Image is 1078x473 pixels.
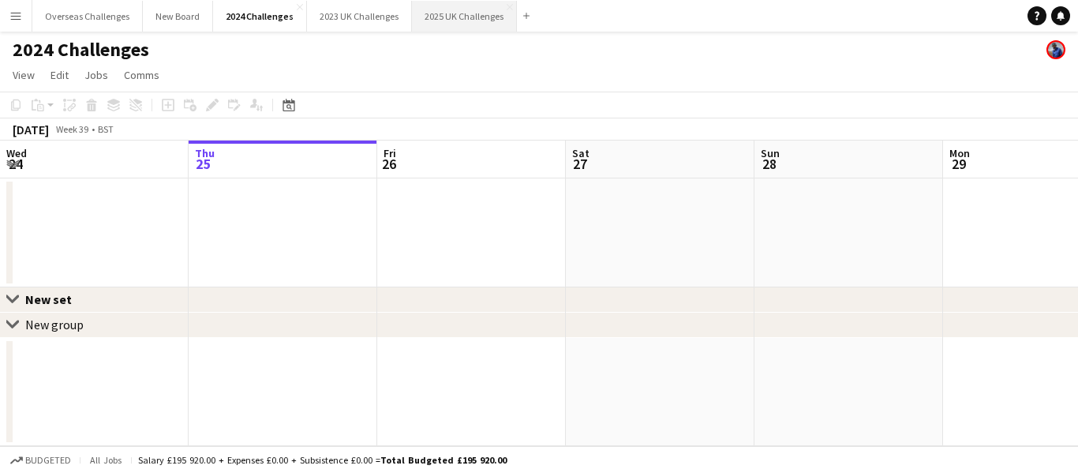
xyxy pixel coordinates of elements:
[6,65,41,85] a: View
[572,146,590,160] span: Sat
[307,1,412,32] button: 2023 UK Challenges
[13,68,35,82] span: View
[84,68,108,82] span: Jobs
[13,38,149,62] h1: 2024 Challenges
[949,146,970,160] span: Mon
[32,1,143,32] button: Overseas Challenges
[118,65,166,85] a: Comms
[412,1,517,32] button: 2025 UK Challenges
[143,1,213,32] button: New Board
[761,146,780,160] span: Sun
[570,155,590,173] span: 27
[380,454,507,466] span: Total Budgeted £195 920.00
[25,455,71,466] span: Budgeted
[51,68,69,82] span: Edit
[213,1,307,32] button: 2024 Challenges
[4,155,27,173] span: 24
[195,146,215,160] span: Thu
[947,155,970,173] span: 29
[78,65,114,85] a: Jobs
[193,155,215,173] span: 25
[384,146,396,160] span: Fri
[13,122,49,137] div: [DATE]
[8,452,73,469] button: Budgeted
[6,146,27,160] span: Wed
[381,155,396,173] span: 26
[87,454,125,466] span: All jobs
[44,65,75,85] a: Edit
[52,123,92,135] span: Week 39
[138,454,507,466] div: Salary £195 920.00 + Expenses £0.00 + Subsistence £0.00 =
[124,68,159,82] span: Comms
[98,123,114,135] div: BST
[758,155,780,173] span: 28
[25,317,84,332] div: New group
[25,291,84,307] div: New set
[1046,40,1065,59] app-user-avatar: Andy Baker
